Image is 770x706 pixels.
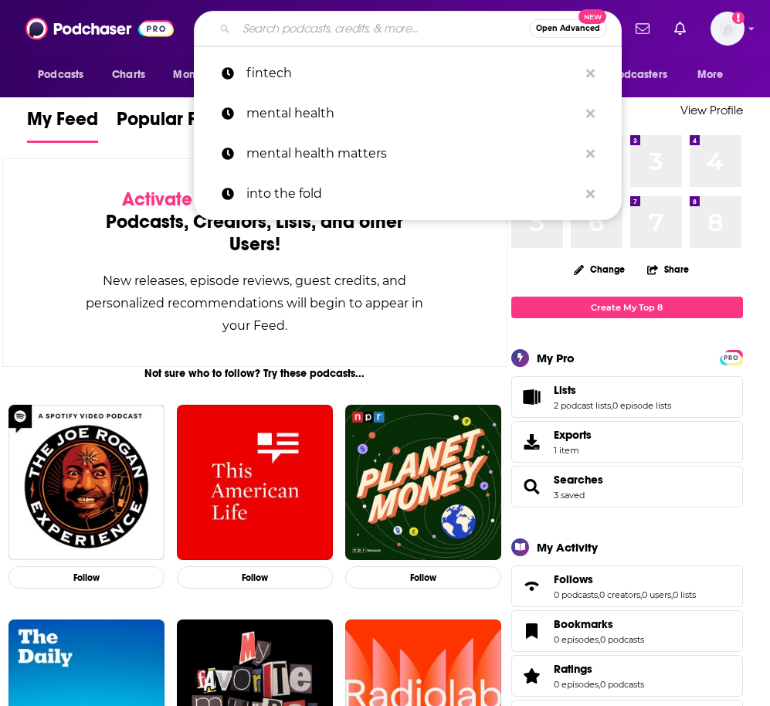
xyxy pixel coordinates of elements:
span: Popular Feed [117,107,229,140]
a: 2 podcast lists [554,400,611,411]
span: My Feed [27,107,98,140]
button: Follow [177,566,333,589]
a: 3 saved [554,490,585,501]
img: Podchaser - Follow, Share and Rate Podcasts [25,14,174,43]
span: Searches [511,466,743,507]
input: Search podcasts, credits, & more... [236,16,529,41]
img: This American Life [177,405,333,561]
button: Follow [8,566,165,589]
p: mental health matters [246,134,578,174]
a: 0 podcasts [554,589,598,600]
a: 0 podcasts [600,634,644,645]
span: Exports [554,428,592,442]
span: , [599,679,600,690]
a: Searches [554,473,603,487]
span: PRO [722,352,741,364]
img: The Joe Rogan Experience [8,405,165,561]
a: Lists [554,383,671,397]
div: Not sure who to follow? Try these podcasts... [2,367,507,380]
button: Share [646,254,690,284]
span: , [599,634,600,645]
a: mental health [194,93,622,134]
a: Exports [511,421,743,463]
a: 0 creators [599,589,640,600]
a: 0 podcasts [600,679,644,690]
a: Show notifications dropdown [629,15,656,42]
span: Activate your Feed [122,188,280,211]
a: 0 episode lists [612,400,671,411]
span: Bookmarks [511,610,743,652]
button: open menu [162,60,248,90]
div: My Pro [537,351,575,365]
button: open menu [27,60,103,90]
a: Ratings [517,665,548,687]
span: Bookmarks [554,617,613,631]
span: Open Advanced [536,25,600,32]
a: Searches [517,476,548,497]
a: 0 episodes [554,679,599,690]
a: Follows [517,575,548,597]
span: 1 item [554,445,592,456]
div: by following Podcasts, Creators, Lists, and other Users! [80,188,429,256]
a: Ratings [554,662,644,676]
button: Open AdvancedNew [529,19,607,38]
div: My Activity [537,540,598,555]
a: Follows [554,572,696,586]
a: Lists [517,386,548,408]
span: Podcasts [38,64,83,86]
a: PRO [722,351,741,362]
button: open menu [687,60,743,90]
p: into the fold [246,174,578,214]
a: into the fold [194,174,622,214]
p: fintech [246,53,578,93]
a: Bookmarks [554,617,644,631]
a: Create My Top 8 [511,297,743,317]
span: , [598,589,599,600]
img: Planet Money [345,405,501,561]
span: Lists [511,376,743,418]
span: Lists [554,383,576,397]
button: Follow [345,566,501,589]
span: Logged in as patiencebaldacci [711,12,745,46]
img: User Profile [711,12,745,46]
span: More [697,64,724,86]
span: , [611,400,612,411]
span: Ratings [511,655,743,697]
a: 0 episodes [554,634,599,645]
span: Follows [554,572,593,586]
a: Bookmarks [517,620,548,642]
div: New releases, episode reviews, guest credits, and personalized recommendations will begin to appe... [80,270,429,337]
a: Show notifications dropdown [668,15,692,42]
button: open menu [583,60,690,90]
a: View Profile [680,103,743,117]
p: mental health [246,93,578,134]
a: Charts [102,60,154,90]
span: , [640,589,642,600]
button: Show profile menu [711,12,745,46]
svg: Add a profile image [732,12,745,24]
span: Charts [112,64,145,86]
a: Popular Feed [117,107,229,143]
a: 0 lists [673,589,696,600]
a: 0 users [642,589,671,600]
span: For Podcasters [593,64,667,86]
span: Follows [511,565,743,607]
button: Change [565,260,634,279]
span: , [671,589,673,600]
span: Ratings [554,662,592,676]
a: mental health matters [194,134,622,174]
span: Monitoring [173,64,228,86]
a: fintech [194,53,622,93]
a: My Feed [27,107,98,143]
span: Exports [517,431,548,453]
div: Search podcasts, credits, & more... [194,11,622,46]
span: New [578,9,606,24]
